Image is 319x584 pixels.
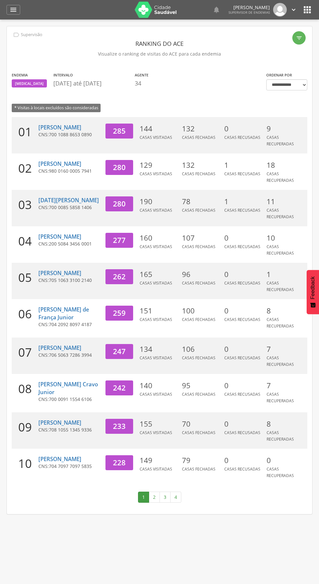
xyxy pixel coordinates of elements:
div: 04 [12,226,38,263]
p: 9 [267,124,306,134]
a: 3 [159,492,171,503]
p: 7 [267,380,306,391]
p: 96 [182,269,221,280]
p: CNS: [38,168,101,174]
p: 129 [140,160,179,170]
a: 4 [170,492,181,503]
span: Casas Visitadas [140,207,172,213]
span: 259 [113,308,126,318]
span: Casas Recusadas [224,244,260,249]
div: 08 [12,374,38,412]
p: [DATE] até [DATE] [53,79,132,88]
span: Casas Recuperadas [267,355,294,367]
span: Casas Recusadas [224,171,260,177]
p: CNS: [38,463,101,470]
p: Supervisão [21,32,42,37]
span: [MEDICAL_DATA] [15,81,44,86]
span: 262 [113,272,126,282]
span: Casas Recusadas [224,280,260,286]
i:  [13,31,20,38]
a: [PERSON_NAME] [38,269,81,277]
span: Casas Recusadas [224,317,260,322]
a: [PERSON_NAME] [38,124,81,131]
span: Casas Visitadas [140,135,172,140]
p: 190 [140,196,179,207]
span: Casas Fechadas [182,244,215,249]
p: 144 [140,124,179,134]
p: 140 [140,380,179,391]
header: Ranking do ACE [12,38,307,49]
span: Feedback [310,276,316,299]
p: 149 [140,455,179,466]
span: 980 0160 0005 7941 [49,168,92,174]
span: Casas Visitadas [140,244,172,249]
a:  [213,3,220,17]
span: 704 2092 8097 4187 [49,321,92,327]
p: 8 [267,306,306,316]
span: Casas Recuperadas [267,171,294,183]
span: Casas Recuperadas [267,430,294,442]
div: 07 [12,338,38,374]
p: 100 [182,306,221,316]
span: 285 [113,126,126,136]
span: Casas Visitadas [140,171,172,177]
span: Casas Visitadas [140,355,172,361]
p: 107 [182,233,221,243]
p: CNS: [38,277,101,284]
p: 7 [267,344,306,354]
p: CNS: [38,427,101,433]
div: 10 [12,449,38,485]
span: Casas Fechadas [182,171,215,177]
p: CNS: [38,131,101,138]
p: [PERSON_NAME] [229,5,270,10]
span: Casas Recuperadas [267,392,294,404]
span: Casas Fechadas [182,135,215,140]
span: 277 [113,235,126,245]
a: [PERSON_NAME] [38,233,81,240]
div: 09 [12,412,38,449]
p: 1 [224,160,263,170]
p: 1 [224,196,263,207]
span: Casas Recuperadas [267,207,294,219]
span: Casas Recusadas [224,392,260,397]
span: 228 [113,458,126,468]
span: Casas Recuperadas [267,317,294,329]
span: Casas Visitadas [140,466,172,472]
p: CNS: [38,241,101,247]
span: 705 1063 3100 2140 [49,277,92,283]
a:  [290,3,297,17]
span: Casas Fechadas [182,317,215,322]
button: Feedback - Mostrar pesquisa [307,270,319,314]
a: [DATE][PERSON_NAME] [38,196,99,204]
span: Casas Recuperadas [267,466,294,478]
p: 78 [182,196,221,207]
p: 132 [182,124,221,134]
span: 200 5084 3456 0001 [49,241,92,247]
span: 708 1055 1345 9336 [49,427,92,433]
span: 706 5063 7286 3994 [49,352,92,358]
p: 0 [224,455,263,466]
span: 700 0091 1554 6106 [49,396,92,402]
p: 18 [267,160,306,170]
i:  [290,6,297,13]
span: 700 1088 8653 0890 [49,131,92,138]
span: 242 [113,383,126,393]
i:  [213,6,220,14]
div: 02 [12,153,38,190]
div: 01 [12,117,38,153]
a: [PERSON_NAME] [38,160,81,167]
span: 233 [113,421,126,431]
span: 280 [113,162,126,172]
p: 1 [267,269,306,280]
span: Casas Fechadas [182,392,215,397]
p: 0 [224,233,263,243]
span: Casas Visitadas [140,430,172,435]
span: Casas Fechadas [182,355,215,361]
p: 95 [182,380,221,391]
span: Casas Recusadas [224,135,260,140]
a: 2 [149,492,160,503]
p: 0 [224,380,263,391]
span: Casas Visitadas [140,317,172,322]
p: 8 [267,419,306,429]
span: 247 [113,346,126,356]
